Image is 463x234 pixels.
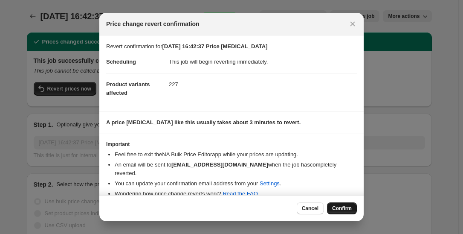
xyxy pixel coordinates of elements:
[115,190,357,198] li: Wondering how price change reverts work? .
[106,81,150,96] span: Product variants affected
[327,202,357,214] button: Confirm
[171,161,268,168] b: [EMAIL_ADDRESS][DOMAIN_NAME]
[106,119,301,126] b: A price [MEDICAL_DATA] like this usually takes about 3 minutes to revert.
[297,202,324,214] button: Cancel
[260,180,280,187] a: Settings
[347,18,359,30] button: Close
[169,51,357,73] dd: This job will begin reverting immediately.
[169,73,357,96] dd: 227
[162,43,268,50] b: [DATE] 16:42:37 Price [MEDICAL_DATA]
[106,58,136,65] span: Scheduling
[106,141,357,148] h3: Important
[332,205,352,212] span: Confirm
[223,190,258,197] a: Read the FAQ
[115,150,357,159] li: Feel free to exit the NA Bulk Price Editor app while your prices are updating.
[106,42,357,51] p: Revert confirmation for
[115,161,357,178] li: An email will be sent to when the job has completely reverted .
[302,205,318,212] span: Cancel
[115,179,357,188] li: You can update your confirmation email address from your .
[106,20,200,28] span: Price change revert confirmation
